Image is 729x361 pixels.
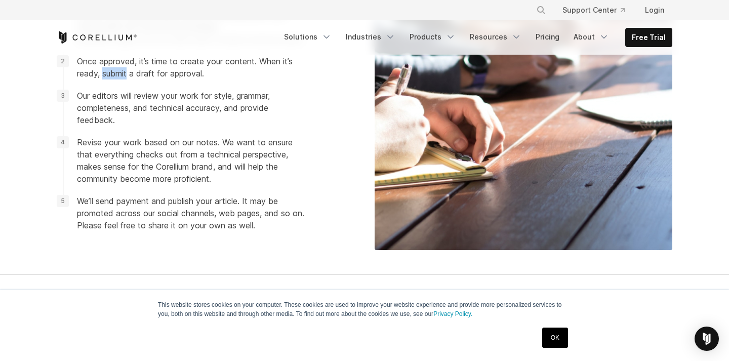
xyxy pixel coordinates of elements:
[433,310,472,317] a: Privacy Policy.
[524,1,672,19] div: Navigation Menu
[57,55,304,79] li: Once approved, it’s time to create your content. When it’s ready, submit a draft for approval.
[57,195,304,231] li: We’ll send payment and publish your article. It may be promoted across our social channels, web p...
[57,90,304,126] li: Our editors will review your work for style, grammar, completeness, and technical accuracy, and p...
[158,300,571,318] p: This website stores cookies on your computer. These cookies are used to improve your website expe...
[637,1,672,19] a: Login
[626,28,672,47] a: Free Trial
[542,328,568,348] a: OK
[278,28,672,47] div: Navigation Menu
[530,28,565,46] a: Pricing
[278,28,338,46] a: Solutions
[695,327,719,351] div: Open Intercom Messenger
[568,28,615,46] a: About
[532,1,550,19] button: Search
[340,28,401,46] a: Industries
[464,28,528,46] a: Resources
[403,28,462,46] a: Products
[57,31,137,44] a: Corellium Home
[57,136,304,185] li: Revise your work based on our notes. We want to ensure that everything checks out from a technica...
[554,1,633,19] a: Support Center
